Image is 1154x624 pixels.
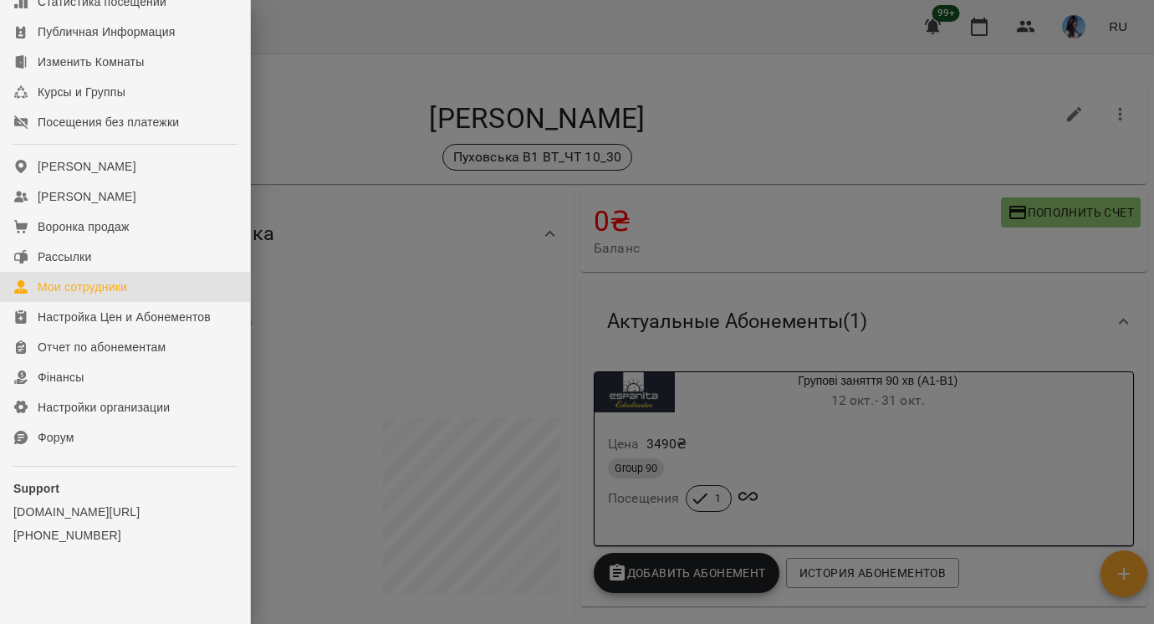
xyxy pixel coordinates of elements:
[13,504,237,520] a: [DOMAIN_NAME][URL]
[38,309,211,325] div: Настройка Цен и Абонементов
[38,114,179,130] div: Посещения без платежки
[38,218,130,235] div: Воронка продаж
[13,480,237,497] p: Support
[38,369,84,386] div: Фінансы
[38,248,91,265] div: Рассылки
[38,23,176,40] div: Публичная Информация
[38,279,127,295] div: Мои сотрудники
[38,429,74,446] div: Форум
[38,339,166,355] div: Отчет по абонементам
[38,84,125,100] div: Курсы и Группы
[38,158,136,175] div: [PERSON_NAME]
[13,527,237,544] a: [PHONE_NUMBER]
[38,188,136,205] div: [PERSON_NAME]
[38,54,145,70] div: Изменить Комнаты
[38,399,170,416] div: Настройки организации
